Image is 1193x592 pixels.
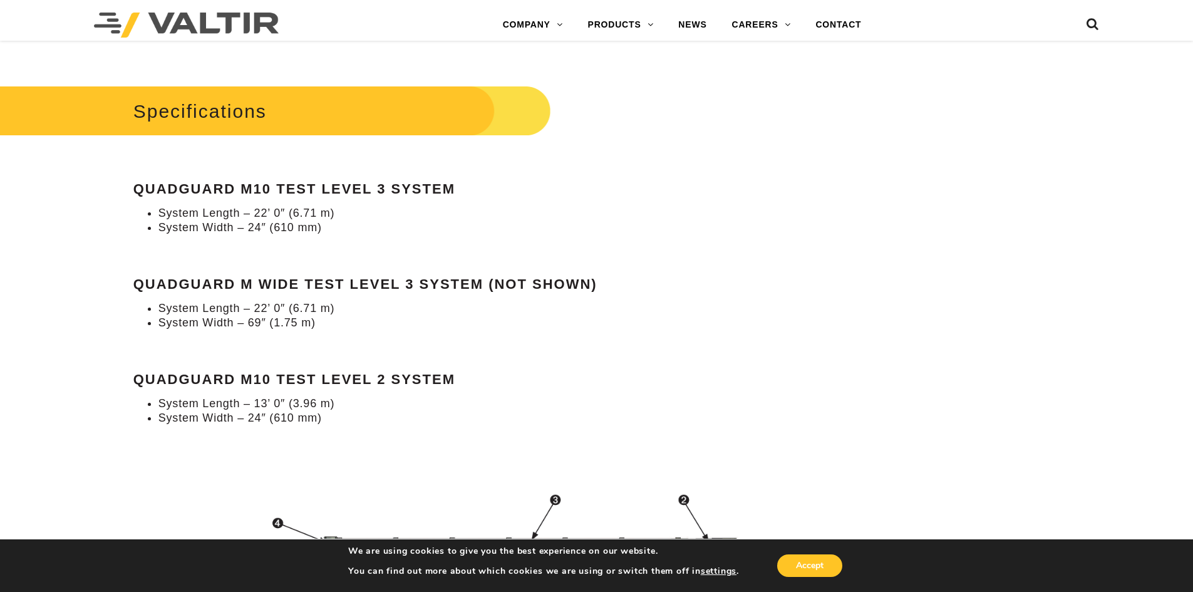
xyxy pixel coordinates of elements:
[158,316,762,330] li: System Width – 69″ (1.75 m)
[158,301,762,316] li: System Length – 22’ 0″ (6.71 m)
[133,371,455,387] strong: QuadGuard M10 Test Level 2 System
[720,13,803,38] a: CAREERS
[701,566,736,577] button: settings
[803,13,874,38] a: CONTACT
[133,181,455,197] strong: QuadGuard M10 Test Level 3 System
[348,546,739,557] p: We are using cookies to give you the best experience on our website.
[348,566,739,577] p: You can find out more about which cookies we are using or switch them off in .
[158,411,762,425] li: System Width – 24″ (610 mm)
[576,13,666,38] a: PRODUCTS
[133,276,597,292] strong: QuadGuard M Wide Test Level 3 System (not shown)
[490,13,576,38] a: COMPANY
[666,13,719,38] a: NEWS
[94,13,279,38] img: Valtir
[158,206,762,221] li: System Length – 22’ 0″ (6.71 m)
[158,397,762,411] li: System Length – 13’ 0″ (3.96 m)
[158,221,762,235] li: System Width – 24″ (610 mm)
[777,554,842,577] button: Accept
